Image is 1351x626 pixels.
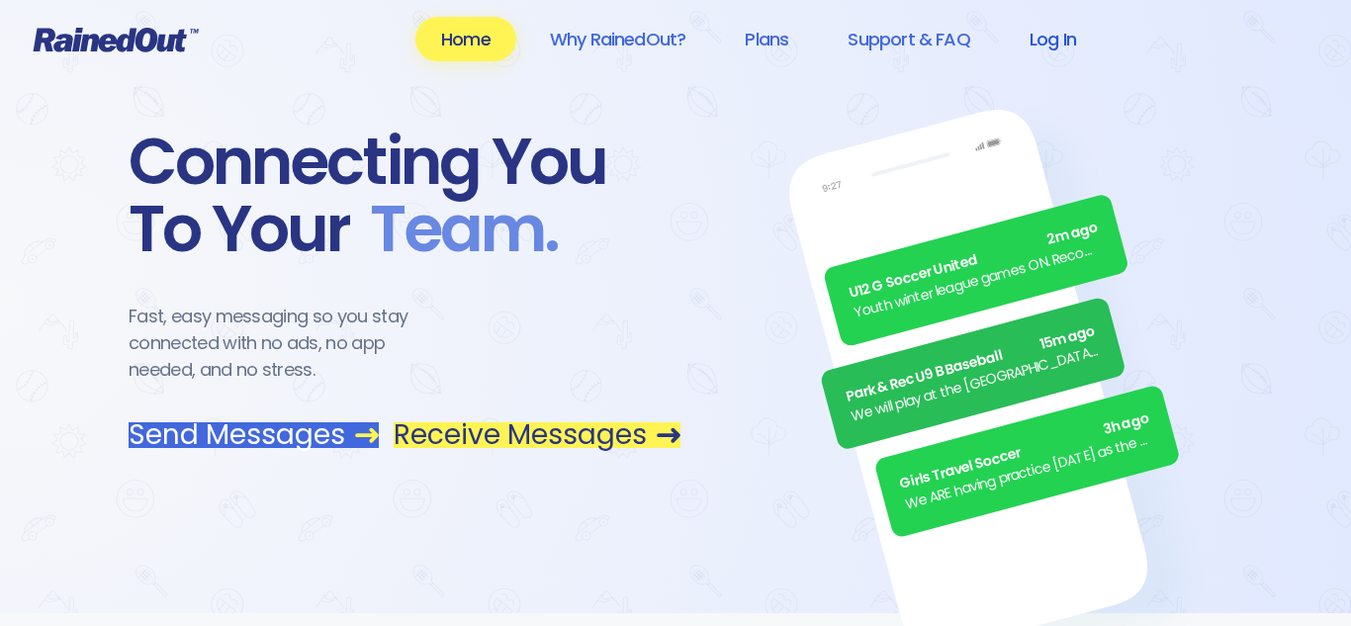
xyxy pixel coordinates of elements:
[1101,408,1151,441] span: 3h ago
[898,408,1152,495] div: Girls Travel Soccer
[415,17,516,61] a: Home
[394,422,680,448] a: Receive Messages
[129,422,379,448] a: Send Messages
[719,17,814,61] a: Plans
[822,17,995,61] a: Support & FAQ
[524,17,712,61] a: Why RainedOut?
[1004,17,1102,61] a: Log In
[853,237,1107,324] div: Youth winter league games ON. Recommend running shoes/sneakers for players as option for footwear.
[903,428,1157,515] div: We ARE having practice [DATE] as the sun is finally out.
[129,129,680,263] div: Connecting You To Your
[350,196,558,263] span: Team .
[129,303,445,383] div: Fast, easy messaging so you stay connected with no ads, no app needed, and no stress.
[849,340,1103,427] div: We will play at the [GEOGRAPHIC_DATA]. Wear white, be at the field by 5pm.
[1045,218,1101,251] span: 2m ago
[844,320,1098,407] div: Park & Rec U9 B Baseball
[847,218,1101,305] div: U12 G Soccer United
[1037,320,1097,355] span: 15m ago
